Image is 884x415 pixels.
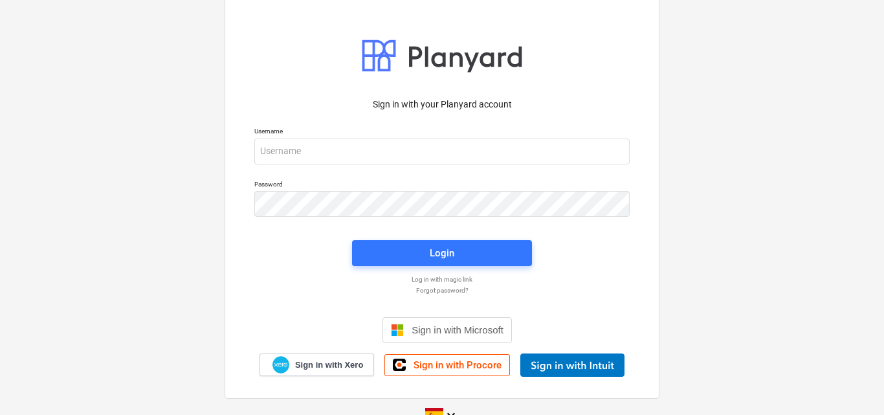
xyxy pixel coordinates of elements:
button: Login [352,240,532,266]
img: Microsoft logo [391,324,404,337]
p: Password [254,180,630,191]
a: Log in with magic link [248,275,636,284]
div: Login [430,245,454,262]
p: Sign in with your Planyard account [254,98,630,111]
img: Xero logo [272,356,289,374]
p: Username [254,127,630,138]
span: Sign in with Microsoft [412,324,503,335]
a: Forgot password? [248,286,636,295]
span: Sign in with Xero [295,359,363,371]
a: Sign in with Xero [260,353,375,376]
span: Sign in with Procore [414,359,502,371]
a: Sign in with Procore [384,354,510,376]
input: Username [254,139,630,164]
